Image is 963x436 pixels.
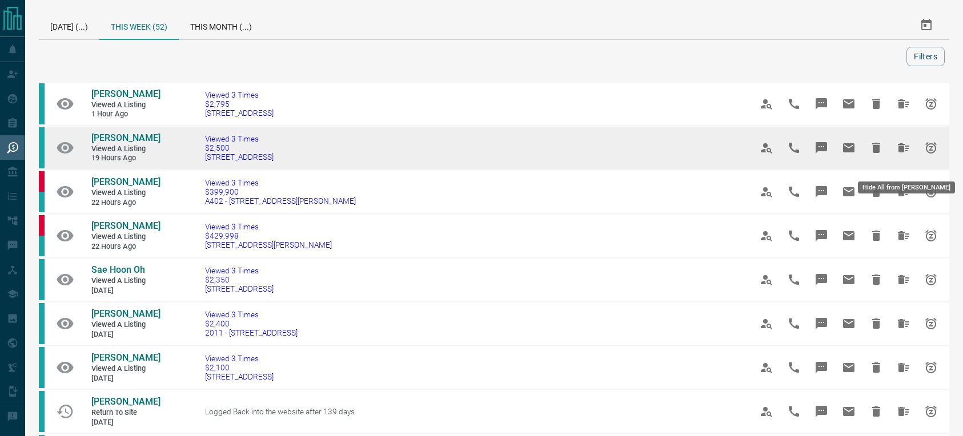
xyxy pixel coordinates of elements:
[179,11,263,39] div: This Month (...)
[91,176,160,188] a: [PERSON_NAME]
[91,264,160,276] a: Sae Hoon Oh
[917,398,945,425] span: Snooze
[835,266,862,293] span: Email
[862,90,890,118] span: Hide
[91,364,160,374] span: Viewed a Listing
[890,398,917,425] span: Hide All from Vinicius Meyer Lana
[91,176,160,187] span: [PERSON_NAME]
[753,134,780,162] span: View Profile
[890,266,917,293] span: Hide All from Sae Hoon Oh
[780,398,808,425] span: Call
[753,178,780,205] span: View Profile
[808,310,835,337] span: Message
[917,266,945,293] span: Snooze
[862,134,890,162] span: Hide
[91,154,160,163] span: 19 hours ago
[91,100,160,110] span: Viewed a Listing
[890,310,917,337] span: Hide All from Jiung Yang
[780,310,808,337] span: Call
[780,354,808,381] span: Call
[205,319,298,328] span: $2,400
[917,354,945,381] span: Snooze
[91,88,160,99] span: [PERSON_NAME]
[91,320,160,330] span: Viewed a Listing
[890,90,917,118] span: Hide All from Shakiba Rahnama
[753,266,780,293] span: View Profile
[39,236,45,256] div: condos.ca
[39,192,45,212] div: condos.ca
[205,284,274,293] span: [STREET_ADDRESS]
[808,90,835,118] span: Message
[780,178,808,205] span: Call
[205,310,298,337] a: Viewed 3 Times$2,4002011 - [STREET_ADDRESS]
[91,352,160,363] span: [PERSON_NAME]
[39,303,45,344] div: condos.ca
[91,110,160,119] span: 1 hour ago
[917,134,945,162] span: Snooze
[808,398,835,425] span: Message
[808,178,835,205] span: Message
[91,220,160,231] span: [PERSON_NAME]
[39,391,45,432] div: condos.ca
[780,266,808,293] span: Call
[780,90,808,118] span: Call
[91,352,160,364] a: [PERSON_NAME]
[862,222,890,249] span: Hide
[99,11,179,40] div: This Week (52)
[91,132,160,143] span: [PERSON_NAME]
[780,134,808,162] span: Call
[91,232,160,242] span: Viewed a Listing
[835,178,862,205] span: Email
[753,90,780,118] span: View Profile
[205,328,298,337] span: 2011 - [STREET_ADDRESS]
[91,220,160,232] a: [PERSON_NAME]
[205,266,274,275] span: Viewed 3 Times
[91,276,160,286] span: Viewed a Listing
[753,354,780,381] span: View Profile
[835,222,862,249] span: Email
[780,222,808,249] span: Call
[808,354,835,381] span: Message
[862,310,890,337] span: Hide
[91,374,160,383] span: [DATE]
[39,127,45,168] div: condos.ca
[91,286,160,296] span: [DATE]
[835,134,862,162] span: Email
[91,418,160,427] span: [DATE]
[91,188,160,198] span: Viewed a Listing
[753,398,780,425] span: View Profile
[205,99,274,108] span: $2,795
[39,259,45,300] div: condos.ca
[753,310,780,337] span: View Profile
[39,347,45,388] div: condos.ca
[205,90,274,118] a: Viewed 3 Times$2,795[STREET_ADDRESS]
[890,354,917,381] span: Hide All from Oleksandra Smrodska
[205,354,274,363] span: Viewed 3 Times
[91,396,160,408] a: [PERSON_NAME]
[205,275,274,284] span: $2,350
[205,196,356,205] span: A402 - [STREET_ADDRESS][PERSON_NAME]
[205,187,356,196] span: $399,900
[835,354,862,381] span: Email
[91,330,160,340] span: [DATE]
[205,372,274,381] span: [STREET_ADDRESS]
[808,266,835,293] span: Message
[205,143,274,152] span: $2,500
[91,242,160,252] span: 22 hours ago
[205,222,332,231] span: Viewed 3 Times
[205,90,274,99] span: Viewed 3 Times
[91,308,160,319] span: [PERSON_NAME]
[91,132,160,144] a: [PERSON_NAME]
[906,47,945,66] button: Filters
[39,11,99,39] div: [DATE] (...)
[808,222,835,249] span: Message
[753,222,780,249] span: View Profile
[91,408,160,418] span: Return to Site
[205,231,332,240] span: $429,998
[205,266,274,293] a: Viewed 3 Times$2,350[STREET_ADDRESS]
[917,310,945,337] span: Snooze
[862,354,890,381] span: Hide
[39,215,45,236] div: property.ca
[205,222,332,249] a: Viewed 3 Times$429,998[STREET_ADDRESS][PERSON_NAME]
[91,308,160,320] a: [PERSON_NAME]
